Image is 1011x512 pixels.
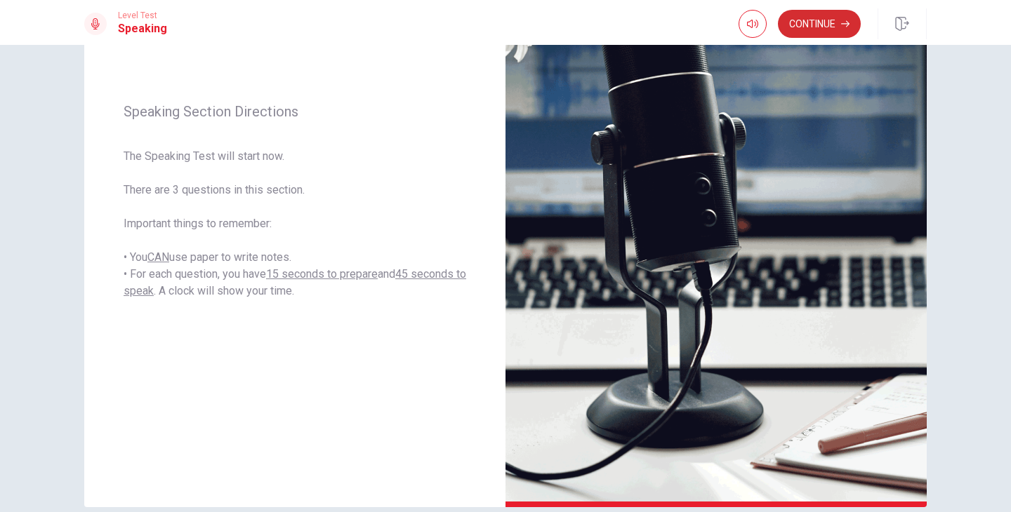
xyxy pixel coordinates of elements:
span: Level Test [118,11,167,20]
button: Continue [778,10,861,38]
u: CAN [147,250,169,264]
span: The Speaking Test will start now. There are 3 questions in this section. Important things to reme... [124,148,466,299]
span: Speaking Section Directions [124,103,466,120]
h1: Speaking [118,20,167,37]
u: 15 seconds to prepare [266,267,378,281]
